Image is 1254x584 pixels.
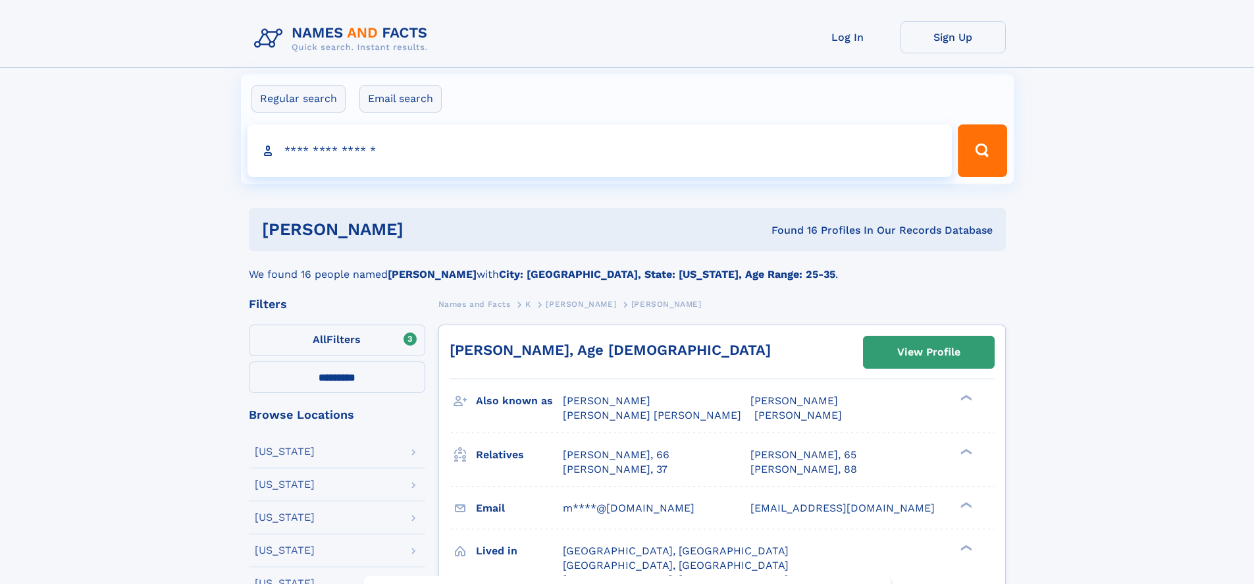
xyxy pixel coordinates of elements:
[957,447,973,456] div: ❯
[546,296,616,312] a: [PERSON_NAME]
[563,394,650,407] span: [PERSON_NAME]
[249,251,1006,282] div: We found 16 people named with .
[476,444,563,466] h3: Relatives
[249,409,425,421] div: Browse Locations
[251,85,346,113] label: Regular search
[476,540,563,562] h3: Lived in
[563,559,789,571] span: [GEOGRAPHIC_DATA], [GEOGRAPHIC_DATA]
[563,544,789,557] span: [GEOGRAPHIC_DATA], [GEOGRAPHIC_DATA]
[525,296,531,312] a: K
[450,342,771,358] a: [PERSON_NAME], Age [DEMOGRAPHIC_DATA]
[563,462,667,477] a: [PERSON_NAME], 37
[262,221,588,238] h1: [PERSON_NAME]
[476,390,563,412] h3: Also known as
[249,21,438,57] img: Logo Names and Facts
[587,223,993,238] div: Found 16 Profiles In Our Records Database
[313,333,327,346] span: All
[499,268,835,280] b: City: [GEOGRAPHIC_DATA], State: [US_STATE], Age Range: 25-35
[546,300,616,309] span: [PERSON_NAME]
[438,296,511,312] a: Names and Facts
[957,394,973,402] div: ❯
[249,325,425,356] label: Filters
[750,448,856,462] a: [PERSON_NAME], 65
[957,543,973,552] div: ❯
[958,124,1006,177] button: Search Button
[957,500,973,509] div: ❯
[255,446,315,457] div: [US_STATE]
[525,300,531,309] span: K
[255,545,315,556] div: [US_STATE]
[563,448,669,462] a: [PERSON_NAME], 66
[750,462,857,477] a: [PERSON_NAME], 88
[249,298,425,310] div: Filters
[476,497,563,519] h3: Email
[795,21,901,53] a: Log In
[255,479,315,490] div: [US_STATE]
[563,409,741,421] span: [PERSON_NAME] [PERSON_NAME]
[901,21,1006,53] a: Sign Up
[897,337,960,367] div: View Profile
[359,85,442,113] label: Email search
[750,502,935,514] span: [EMAIL_ADDRESS][DOMAIN_NAME]
[255,512,315,523] div: [US_STATE]
[388,268,477,280] b: [PERSON_NAME]
[631,300,702,309] span: [PERSON_NAME]
[864,336,994,368] a: View Profile
[754,409,842,421] span: [PERSON_NAME]
[750,394,838,407] span: [PERSON_NAME]
[248,124,953,177] input: search input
